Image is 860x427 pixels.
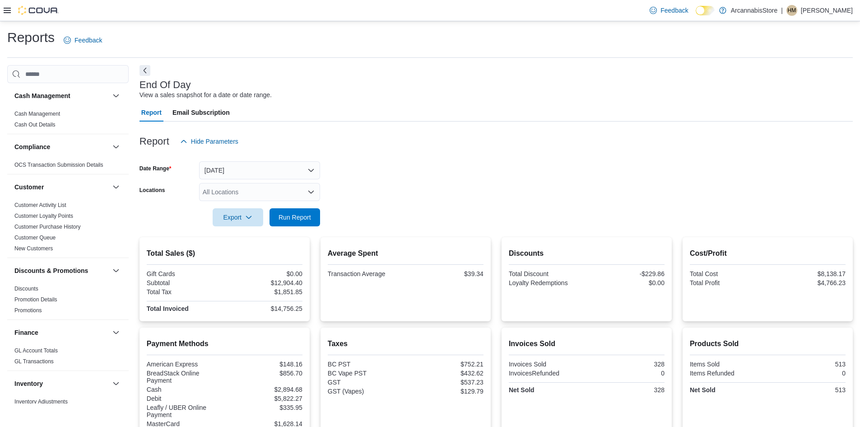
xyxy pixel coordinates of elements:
[177,132,242,150] button: Hide Parameters
[509,279,585,286] div: Loyalty Redemptions
[147,270,223,277] div: Gift Cards
[14,379,43,388] h3: Inventory
[328,270,404,277] div: Transaction Average
[328,338,483,349] h2: Taxes
[7,160,129,174] div: Compliance
[14,91,109,100] button: Cash Management
[226,288,302,296] div: $1,851.85
[14,245,53,252] a: New Customers
[407,379,483,386] div: $537.23
[407,361,483,368] div: $752.21
[690,248,846,259] h2: Cost/Profit
[14,347,58,354] span: GL Account Totals
[7,200,129,258] div: Customer
[213,208,263,226] button: Export
[14,399,68,405] a: Inventory Adjustments
[14,183,44,192] h3: Customer
[14,161,103,169] span: OCS Transaction Submission Details
[14,110,60,117] span: Cash Management
[509,270,585,277] div: Total Discount
[588,386,665,394] div: 328
[509,248,665,259] h2: Discounts
[147,370,223,384] div: BreadStack Online Payment
[14,307,42,314] a: Promotions
[226,395,302,402] div: $5,822.27
[509,361,585,368] div: Invoices Sold
[147,305,189,312] strong: Total Invoiced
[407,370,483,377] div: $432.62
[509,370,585,377] div: InvoicesRefunded
[18,6,59,15] img: Cova
[14,245,53,252] span: New Customers
[141,103,162,122] span: Report
[407,270,483,277] div: $39.34
[588,370,665,377] div: 0
[226,270,302,277] div: $0.00
[7,28,55,47] h1: Reports
[226,305,302,312] div: $14,756.25
[147,404,223,418] div: Leafly / UBER Online Payment
[111,327,121,338] button: Finance
[226,370,302,377] div: $856.70
[696,6,715,15] input: Dark Mode
[328,388,404,395] div: GST (Vapes)
[509,338,665,349] h2: Invoices Sold
[14,307,42,314] span: Promotions
[270,208,320,226] button: Run Report
[226,404,302,411] div: $335.95
[14,358,54,365] a: GL Transactions
[14,296,57,303] a: Promotion Details
[690,270,766,277] div: Total Cost
[139,90,272,100] div: View a sales snapshot for a date or date range.
[328,370,404,377] div: BC Vape PST
[14,162,103,168] a: OCS Transaction Submission Details
[147,395,223,402] div: Debit
[147,279,223,286] div: Subtotal
[588,361,665,368] div: 328
[14,111,60,117] a: Cash Management
[111,182,121,192] button: Customer
[769,361,846,368] div: 513
[588,279,665,286] div: $0.00
[14,398,68,405] span: Inventory Adjustments
[690,279,766,286] div: Total Profit
[14,266,88,275] h3: Discounts & Promotions
[111,141,121,152] button: Compliance
[191,137,238,146] span: Hide Parameters
[14,296,57,303] span: Promotion Details
[14,202,66,208] a: Customer Activity List
[328,361,404,368] div: BC PST
[328,248,483,259] h2: Average Spent
[14,328,109,337] button: Finance
[14,142,50,151] h3: Compliance
[139,187,165,194] label: Locations
[14,286,38,292] a: Discounts
[111,378,121,389] button: Inventory
[14,122,56,128] a: Cash Out Details
[226,361,302,368] div: $148.16
[14,379,109,388] button: Inventory
[769,279,846,286] div: $4,766.23
[139,65,150,76] button: Next
[781,5,783,16] p: |
[111,90,121,101] button: Cash Management
[14,91,70,100] h3: Cash Management
[788,5,796,16] span: HM
[14,347,58,354] a: GL Account Totals
[786,5,797,16] div: Henrique Merzari
[14,328,38,337] h3: Finance
[14,358,54,365] span: GL Transactions
[690,338,846,349] h2: Products Sold
[328,379,404,386] div: GST
[769,370,846,377] div: 0
[588,270,665,277] div: -$229.86
[7,283,129,319] div: Discounts & Promotions
[307,188,315,196] button: Open list of options
[139,165,172,172] label: Date Range
[660,6,688,15] span: Feedback
[690,370,766,377] div: Items Refunded
[690,361,766,368] div: Items Sold
[226,279,302,286] div: $12,904.40
[14,183,109,192] button: Customer
[509,386,535,394] strong: Net Sold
